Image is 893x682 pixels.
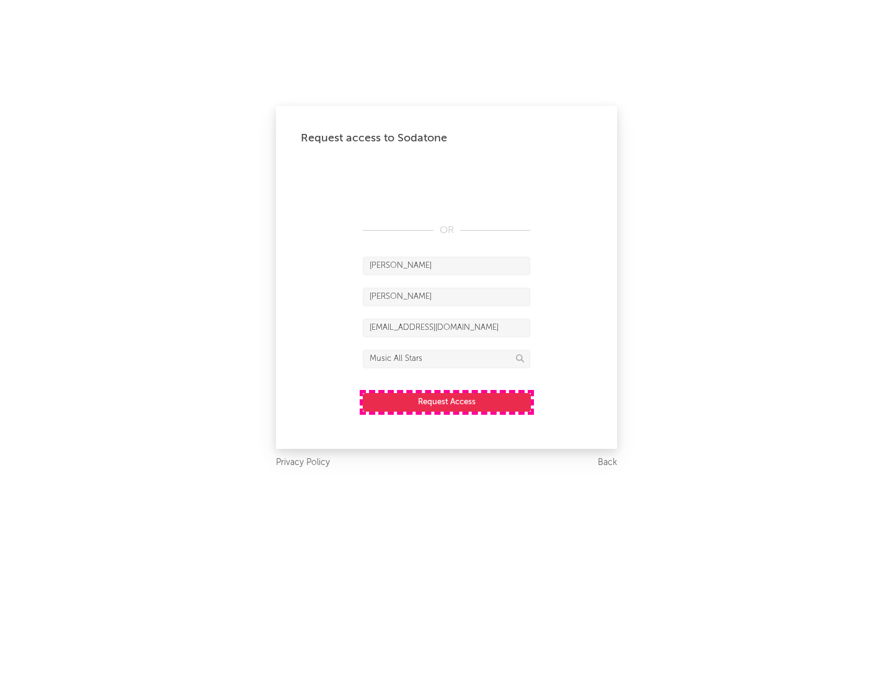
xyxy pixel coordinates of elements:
div: OR [363,223,530,238]
input: Division [363,350,530,368]
a: Privacy Policy [276,455,330,471]
input: Email [363,319,530,337]
input: Last Name [363,288,530,306]
a: Back [598,455,617,471]
button: Request Access [363,393,531,412]
div: Request access to Sodatone [301,131,592,146]
input: First Name [363,257,530,275]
